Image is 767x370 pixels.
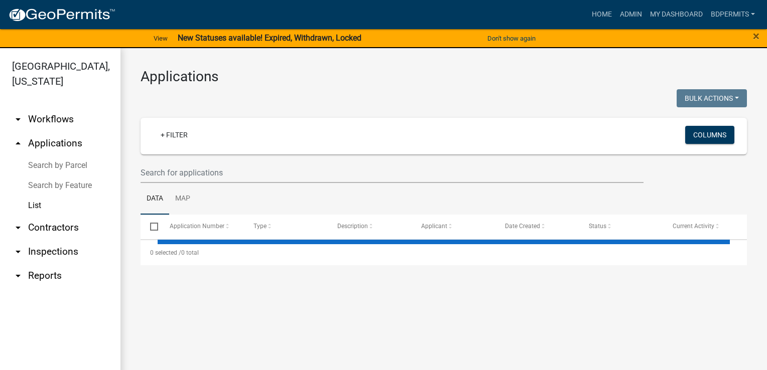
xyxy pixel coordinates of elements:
datatable-header-cell: Date Created [495,215,579,239]
i: arrow_drop_down [12,222,24,234]
button: Close [753,30,759,42]
strong: New Statuses available! Expired, Withdrawn, Locked [178,33,361,43]
h3: Applications [141,68,747,85]
a: My Dashboard [646,5,707,24]
datatable-header-cell: Applicant [412,215,495,239]
span: Status [589,223,606,230]
span: Type [253,223,267,230]
a: Home [588,5,616,24]
a: View [150,30,172,47]
datatable-header-cell: Status [579,215,663,239]
datatable-header-cell: Current Activity [663,215,747,239]
i: arrow_drop_down [12,246,24,258]
button: Bulk Actions [677,89,747,107]
datatable-header-cell: Application Number [160,215,243,239]
datatable-header-cell: Description [328,215,412,239]
input: Search for applications [141,162,644,183]
span: Application Number [170,223,224,230]
span: Applicant [421,223,447,230]
button: Columns [685,126,734,144]
i: arrow_drop_up [12,137,24,149]
span: 0 selected / [150,249,181,256]
div: 0 total [141,240,747,265]
span: Description [337,223,368,230]
datatable-header-cell: Type [243,215,327,239]
a: Map [169,183,196,215]
span: × [753,29,759,43]
a: + Filter [153,126,196,144]
span: Date Created [505,223,540,230]
i: arrow_drop_down [12,270,24,282]
i: arrow_drop_down [12,113,24,125]
button: Don't show again [483,30,540,47]
a: Data [141,183,169,215]
span: Current Activity [673,223,714,230]
a: Admin [616,5,646,24]
datatable-header-cell: Select [141,215,160,239]
a: Bdpermits [707,5,759,24]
